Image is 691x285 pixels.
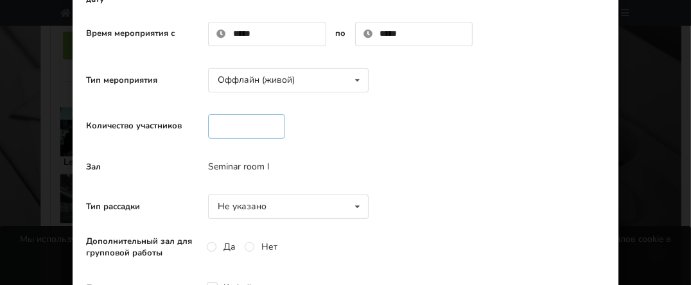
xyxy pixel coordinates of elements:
[245,241,277,252] label: Нет
[86,120,198,132] label: Количество участников
[208,160,270,173] span: Seminar room I
[218,76,295,85] div: Оффлайн (живой)
[86,201,198,212] label: Тип рассадки
[86,161,198,173] label: Зал
[207,241,236,252] label: Да
[335,28,345,39] label: по
[86,236,198,259] label: Дополнительный зал для групповой работы
[86,74,198,86] label: Тип мероприятия
[218,202,267,211] div: Не указано
[86,28,198,39] label: Время мероприятия с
